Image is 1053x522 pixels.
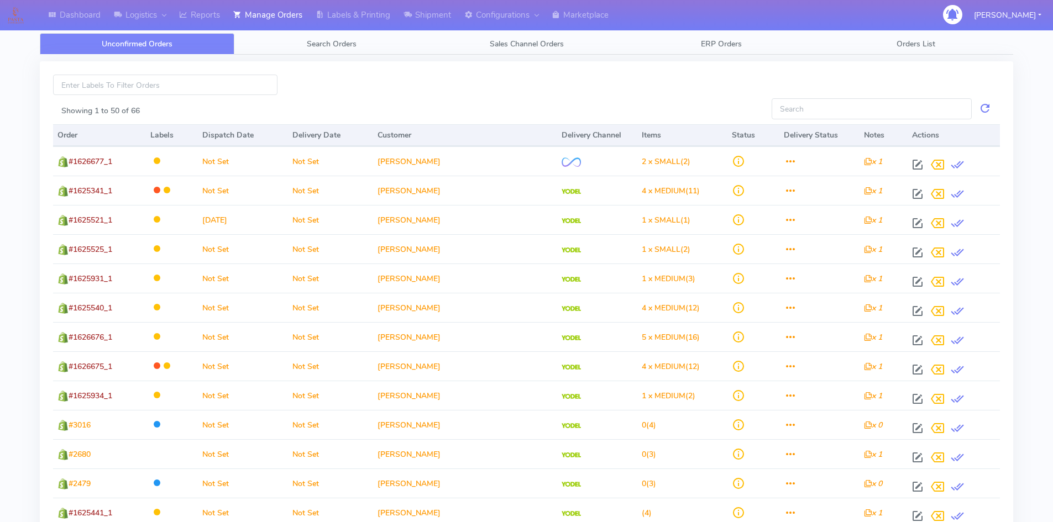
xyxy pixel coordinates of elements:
[373,381,557,410] td: [PERSON_NAME]
[69,303,112,313] span: #1625540_1
[864,156,882,167] i: x 1
[642,391,695,401] span: (2)
[198,234,288,263] td: Not Set
[69,215,112,225] span: #1625521_1
[198,293,288,322] td: Not Set
[288,263,374,293] td: Not Set
[373,263,557,293] td: [PERSON_NAME]
[373,322,557,351] td: [PERSON_NAME]
[562,511,581,516] img: Yodel
[642,244,690,255] span: (2)
[69,449,91,460] span: #2680
[642,186,700,196] span: (11)
[490,39,564,49] span: Sales Channel Orders
[69,273,112,284] span: #1625931_1
[373,410,557,439] td: [PERSON_NAME]
[562,247,581,253] img: Yodel
[198,468,288,498] td: Not Set
[288,322,374,351] td: Not Set
[562,189,581,194] img: Yodel
[642,215,690,225] span: (1)
[53,75,277,95] input: Enter Labels To Filter Orders
[53,124,146,146] th: Order
[562,452,581,458] img: Yodel
[69,391,112,401] span: #1625934_1
[966,4,1050,27] button: [PERSON_NAME]
[198,439,288,468] td: Not Set
[642,478,656,489] span: (3)
[288,439,374,468] td: Not Set
[69,186,112,196] span: #1625341_1
[198,410,288,439] td: Not Set
[860,124,908,146] th: Notes
[864,361,882,372] i: x 1
[772,98,972,119] input: Search
[642,478,646,489] span: 0
[864,303,882,313] i: x 1
[61,105,140,117] label: Showing 1 to 50 of 66
[642,420,656,430] span: (4)
[779,124,860,146] th: Delivery Status
[642,332,685,342] span: 5 x MEDIUM
[897,39,935,49] span: Orders List
[288,468,374,498] td: Not Set
[642,449,656,460] span: (3)
[562,335,581,341] img: Yodel
[642,273,695,284] span: (3)
[864,508,882,518] i: x 1
[288,146,374,176] td: Not Set
[562,423,581,429] img: Yodel
[864,391,882,401] i: x 1
[864,332,882,342] i: x 1
[288,351,374,381] td: Not Set
[642,332,700,342] span: (16)
[642,303,700,313] span: (12)
[562,365,581,370] img: Yodel
[373,234,557,263] td: [PERSON_NAME]
[562,277,581,282] img: Yodel
[701,39,742,49] span: ERP Orders
[642,420,646,430] span: 0
[642,508,652,518] span: (4)
[562,482,581,487] img: Yodel
[102,39,172,49] span: Unconfirmed Orders
[69,244,112,255] span: #1625525_1
[642,215,680,225] span: 1 x SMALL
[40,33,1013,55] ul: Tabs
[373,468,557,498] td: [PERSON_NAME]
[562,394,581,399] img: Yodel
[288,293,374,322] td: Not Set
[198,263,288,293] td: Not Set
[864,449,882,460] i: x 1
[642,449,646,460] span: 0
[288,410,374,439] td: Not Set
[288,205,374,234] td: Not Set
[198,205,288,234] td: [DATE]
[642,156,680,167] span: 2 x SMALL
[642,186,685,196] span: 4 x MEDIUM
[864,215,882,225] i: x 1
[69,332,112,342] span: #1626676_1
[373,146,557,176] td: [PERSON_NAME]
[642,244,680,255] span: 1 x SMALL
[642,361,685,372] span: 4 x MEDIUM
[198,124,288,146] th: Dispatch Date
[864,420,882,430] i: x 0
[198,351,288,381] td: Not Set
[373,351,557,381] td: [PERSON_NAME]
[727,124,779,146] th: Status
[69,361,112,372] span: #1626675_1
[288,124,374,146] th: Delivery Date
[557,124,637,146] th: Delivery Channel
[307,39,357,49] span: Search Orders
[864,478,882,489] i: x 0
[198,176,288,205] td: Not Set
[373,439,557,468] td: [PERSON_NAME]
[198,146,288,176] td: Not Set
[642,156,690,167] span: (2)
[373,124,557,146] th: Customer
[562,306,581,312] img: Yodel
[642,361,700,372] span: (12)
[69,478,91,489] span: #2479
[864,273,882,284] i: x 1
